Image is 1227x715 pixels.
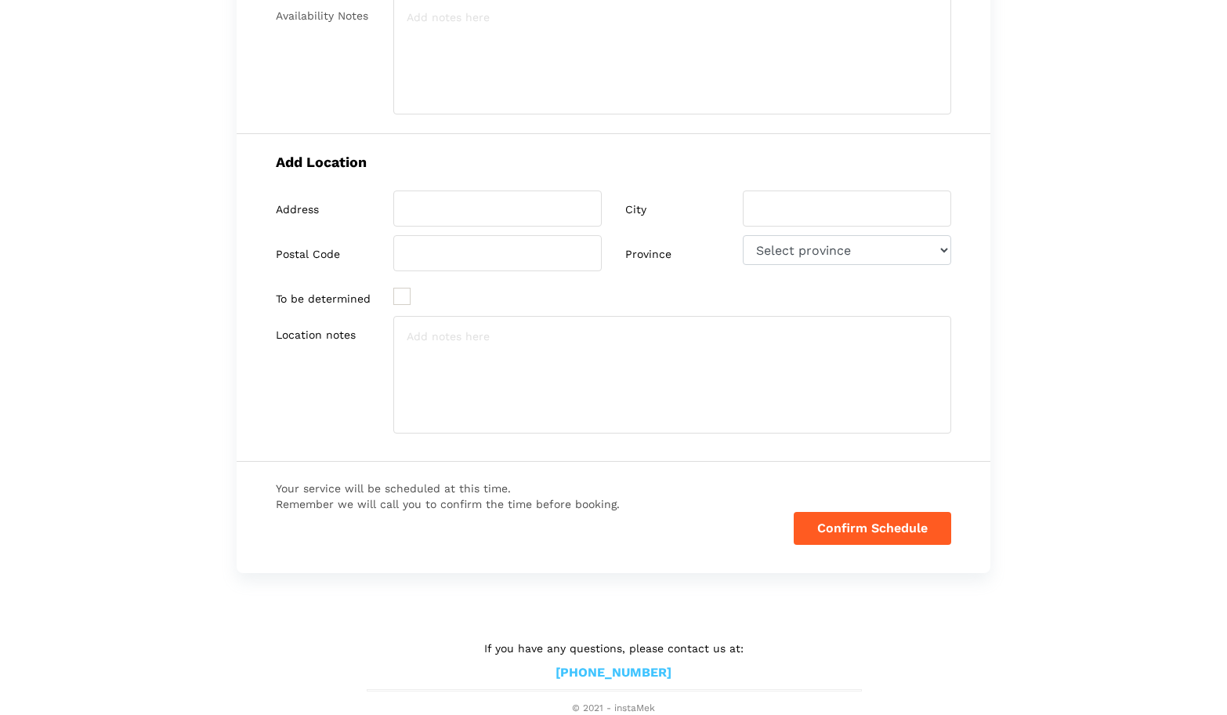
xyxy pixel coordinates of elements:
[276,154,951,170] h5: Add Location
[625,248,671,261] label: Province
[367,702,860,715] span: © 2021 - instaMek
[276,481,620,513] span: Your service will be scheduled at this time. Remember we will call you to confirm the time before...
[276,9,368,23] label: Availability Notes
[276,292,371,306] label: To be determined
[625,203,646,216] label: City
[556,665,671,681] a: [PHONE_NUMBER]
[367,640,860,657] p: If you have any questions, please contact us at:
[794,512,951,545] button: Confirm Schedule
[276,248,340,261] label: Postal Code
[276,203,319,216] label: Address
[276,328,356,342] label: Location notes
